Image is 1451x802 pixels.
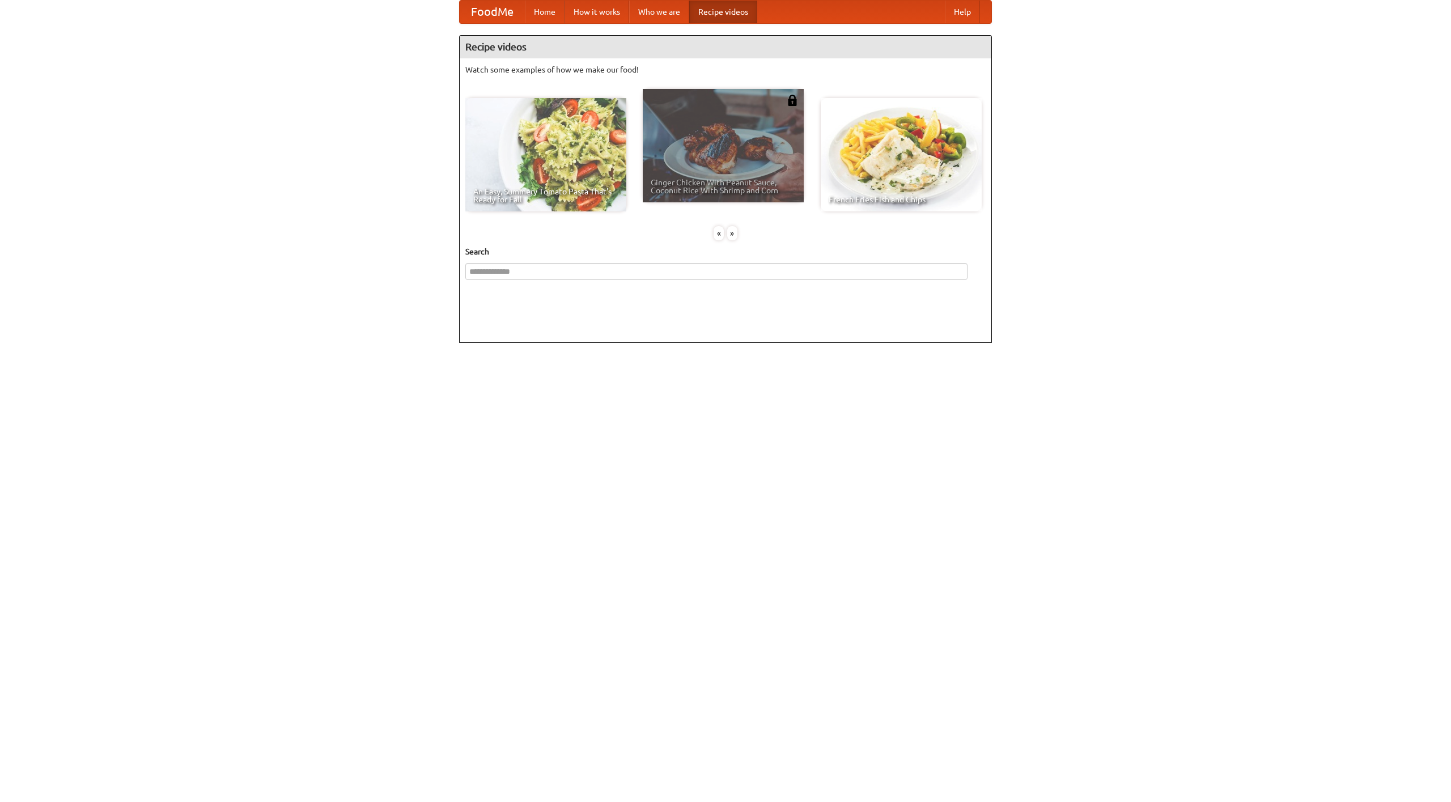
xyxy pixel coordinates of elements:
[465,64,986,75] p: Watch some examples of how we make our food!
[829,196,974,203] span: French Fries Fish and Chips
[460,36,991,58] h4: Recipe videos
[565,1,629,23] a: How it works
[525,1,565,23] a: Home
[473,188,618,203] span: An Easy, Summery Tomato Pasta That's Ready for Fall
[629,1,689,23] a: Who we are
[689,1,757,23] a: Recipe videos
[821,98,982,211] a: French Fries Fish and Chips
[945,1,980,23] a: Help
[714,226,724,240] div: «
[465,98,626,211] a: An Easy, Summery Tomato Pasta That's Ready for Fall
[787,95,798,106] img: 483408.png
[460,1,525,23] a: FoodMe
[727,226,737,240] div: »
[465,246,986,257] h5: Search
